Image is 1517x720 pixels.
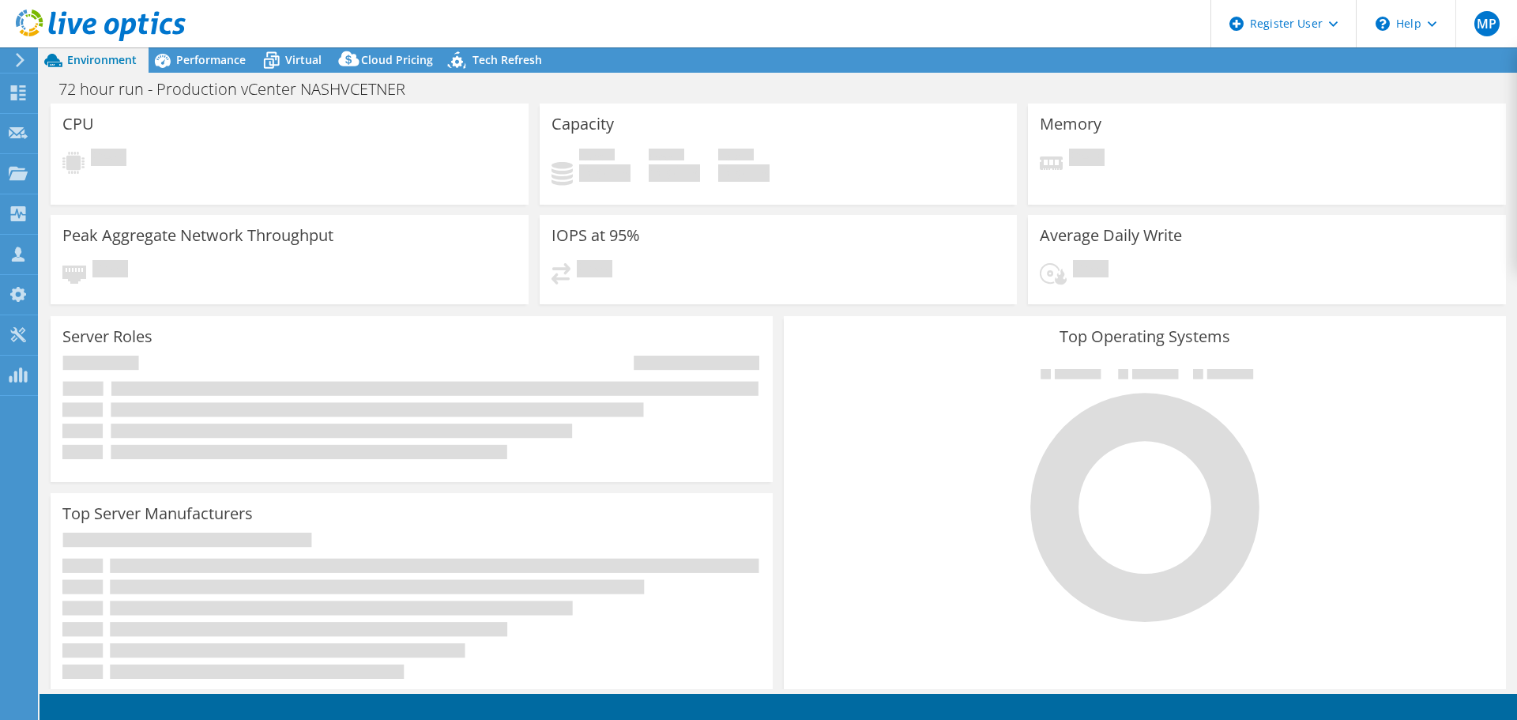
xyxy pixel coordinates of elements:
h1: 72 hour run - Production vCenter NASHVCETNER [51,81,430,98]
span: Environment [67,52,137,67]
h3: Peak Aggregate Network Throughput [62,227,333,244]
span: Used [579,149,615,164]
h3: Capacity [551,115,614,133]
span: Pending [91,149,126,170]
h4: 0 GiB [649,164,700,182]
h3: IOPS at 95% [551,227,640,244]
span: MP [1474,11,1500,36]
span: Virtual [285,52,322,67]
span: Total [718,149,754,164]
h3: Average Daily Write [1040,227,1182,244]
span: Pending [1073,260,1109,281]
h4: 0 GiB [579,164,631,182]
span: Pending [1069,149,1105,170]
h3: Top Operating Systems [796,328,1494,345]
svg: \n [1376,17,1390,31]
span: Cloud Pricing [361,52,433,67]
h3: Server Roles [62,328,152,345]
span: Performance [176,52,246,67]
span: Tech Refresh [472,52,542,67]
h3: Top Server Manufacturers [62,505,253,522]
span: Pending [577,260,612,281]
h3: CPU [62,115,94,133]
span: Free [649,149,684,164]
h3: Memory [1040,115,1101,133]
span: Pending [92,260,128,281]
h4: 0 GiB [718,164,770,182]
